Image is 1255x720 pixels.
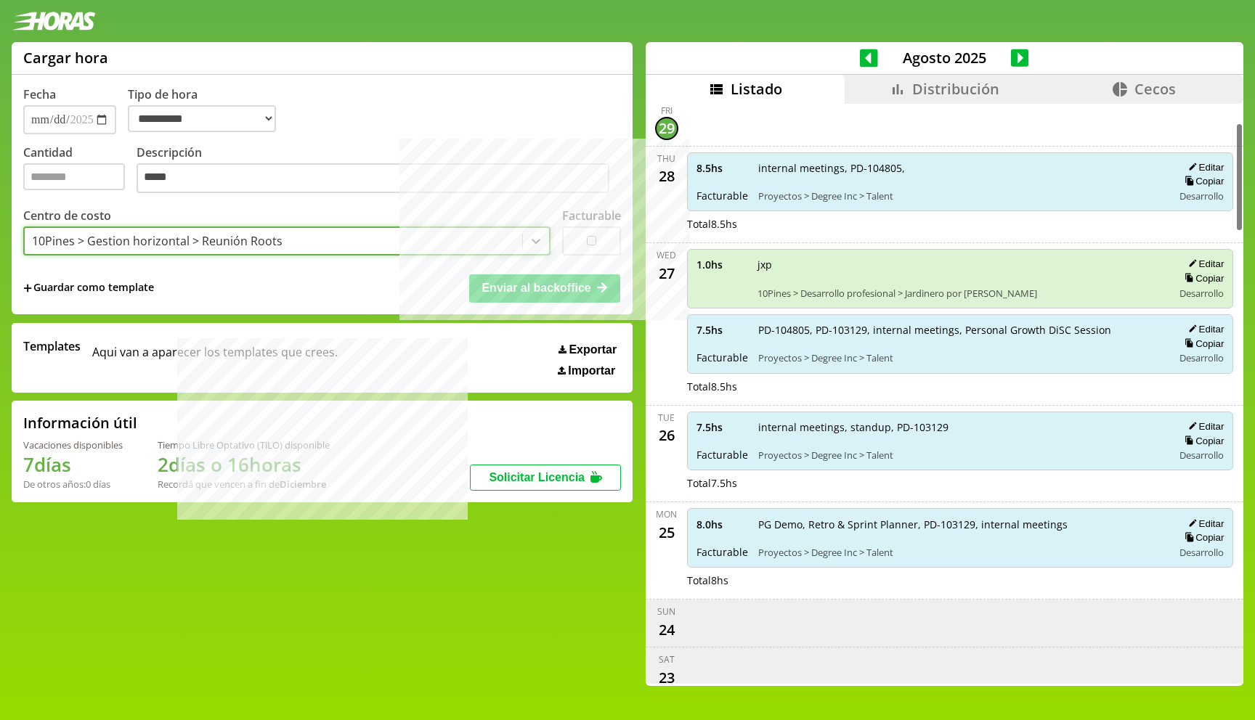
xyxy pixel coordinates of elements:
span: Listado [731,79,782,99]
span: internal meetings, standup, PD-103129 [758,420,1163,434]
span: 7.5 hs [696,323,748,337]
div: Tue [658,412,675,424]
button: Solicitar Licencia [470,465,621,491]
div: Thu [657,152,675,165]
div: Total 8.5 hs [687,217,1234,231]
div: Recordá que vencen a fin de [158,478,330,491]
span: Distribución [912,79,999,99]
span: Facturable [696,545,748,559]
span: Agosto 2025 [878,48,1011,67]
div: Mon [656,508,677,520]
label: Tipo de hora [128,86,288,134]
span: Desarrollo [1179,189,1224,202]
button: Copiar [1180,272,1224,285]
span: 10Pines > Desarrollo profesional > Jardinero por [PERSON_NAME] [758,287,1163,300]
label: Cantidad [23,144,137,197]
div: Tiempo Libre Optativo (TiLO) disponible [158,438,330,451]
select: Tipo de hora [128,105,276,132]
span: PG Demo, Retro & Sprint Planner, PD-103129, internal meetings [758,517,1163,531]
h1: Cargar hora [23,48,108,67]
button: Exportar [554,343,621,357]
span: Proyectos > Degree Inc > Talent [758,351,1163,364]
textarea: Descripción [137,163,609,194]
div: 10Pines > Gestion horizontal > Reunión Roots [32,233,283,249]
div: Vacaciones disponibles [23,438,123,451]
label: Descripción [137,144,621,197]
span: Proyectos > Degree Inc > Talent [758,189,1163,202]
span: Templates [23,338,81,354]
span: Facturable [696,448,748,462]
span: Importar [568,364,615,377]
span: Solicitar Licencia [489,471,585,483]
span: Desarrollo [1179,287,1224,300]
span: 8.0 hs [696,517,748,531]
span: 7.5 hs [696,420,748,434]
button: Editar [1184,161,1224,173]
button: Editar [1184,323,1224,335]
div: scrollable content [646,104,1243,684]
b: Diciembre [280,478,326,491]
span: internal meetings, PD-104805, [758,161,1163,175]
button: Editar [1184,420,1224,433]
div: Fri [661,105,673,117]
div: 24 [655,618,678,641]
div: Total 8 hs [687,573,1234,587]
div: 26 [655,424,678,447]
span: 8.5 hs [696,161,748,175]
span: Proyectos > Degree Inc > Talent [758,449,1163,462]
label: Centro de costo [23,208,111,224]
img: logotipo [12,12,96,30]
span: +Guardar como template [23,280,154,296]
div: 25 [655,520,678,544]
div: De otros años: 0 días [23,478,123,491]
button: Copiar [1180,337,1224,350]
div: 27 [655,261,678,285]
button: Copiar [1180,531,1224,544]
button: Copiar [1180,435,1224,447]
span: Facturable [696,351,748,364]
span: Enviar al backoffice [482,282,590,294]
div: Total 8.5 hs [687,380,1234,393]
div: Sat [659,653,675,666]
h2: Información útil [23,413,137,433]
label: Fecha [23,86,56,102]
div: Wed [657,249,676,261]
div: 23 [655,666,678,689]
span: Cecos [1134,79,1176,99]
button: Copiar [1180,175,1224,187]
span: Desarrollo [1179,351,1224,364]
span: jxp [758,258,1163,271]
label: Facturable [562,208,621,224]
button: Enviar al backoffice [469,274,620,302]
h1: 2 días o 16 horas [158,451,330,478]
button: Editar [1184,517,1224,530]
span: Desarrollo [1179,546,1224,559]
div: 29 [655,117,678,140]
span: Facturable [696,189,748,202]
h1: 7 días [23,451,123,478]
span: Exportar [569,343,617,356]
span: Proyectos > Degree Inc > Talent [758,546,1163,559]
div: Total 7.5 hs [687,476,1234,490]
div: 28 [655,165,678,188]
div: Sun [657,605,675,618]
button: Editar [1184,258,1224,270]
span: Aqui van a aparecer los templates que crees. [92,338,338,377]
span: + [23,280,32,296]
span: Desarrollo [1179,449,1224,462]
span: 1.0 hs [696,258,747,271]
span: PD-104805, PD-103129, internal meetings, Personal Growth DiSC Session [758,323,1163,337]
input: Cantidad [23,163,125,190]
